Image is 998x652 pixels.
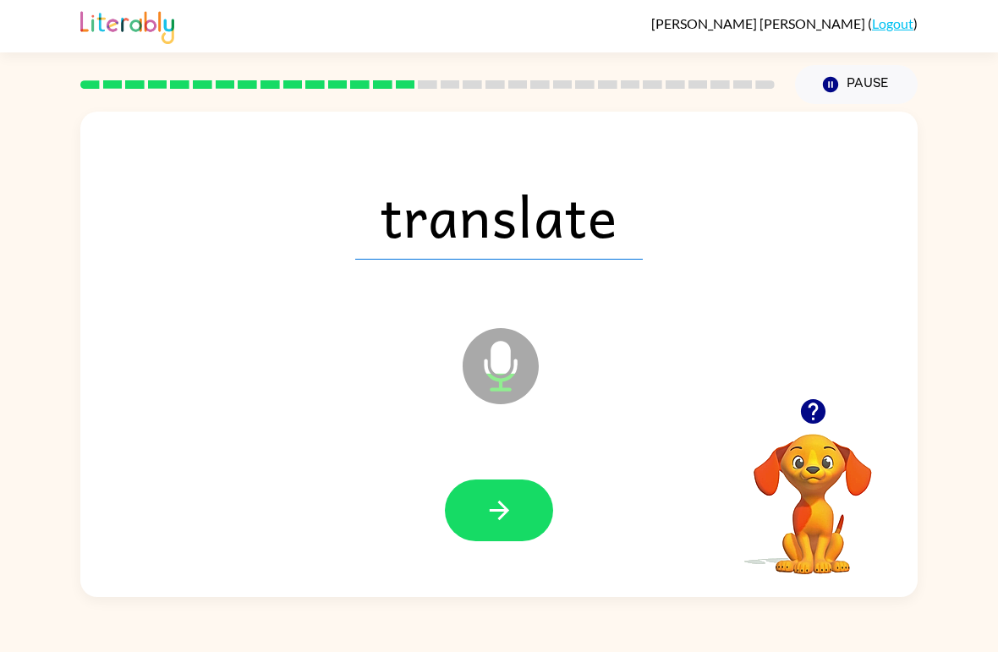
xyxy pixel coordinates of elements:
[651,15,918,31] div: ( )
[795,65,918,104] button: Pause
[872,15,913,31] a: Logout
[80,7,174,44] img: Literably
[728,408,897,577] video: Your browser must support playing .mp4 files to use Literably. Please try using another browser.
[355,172,643,260] span: translate
[651,15,868,31] span: [PERSON_NAME] [PERSON_NAME]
